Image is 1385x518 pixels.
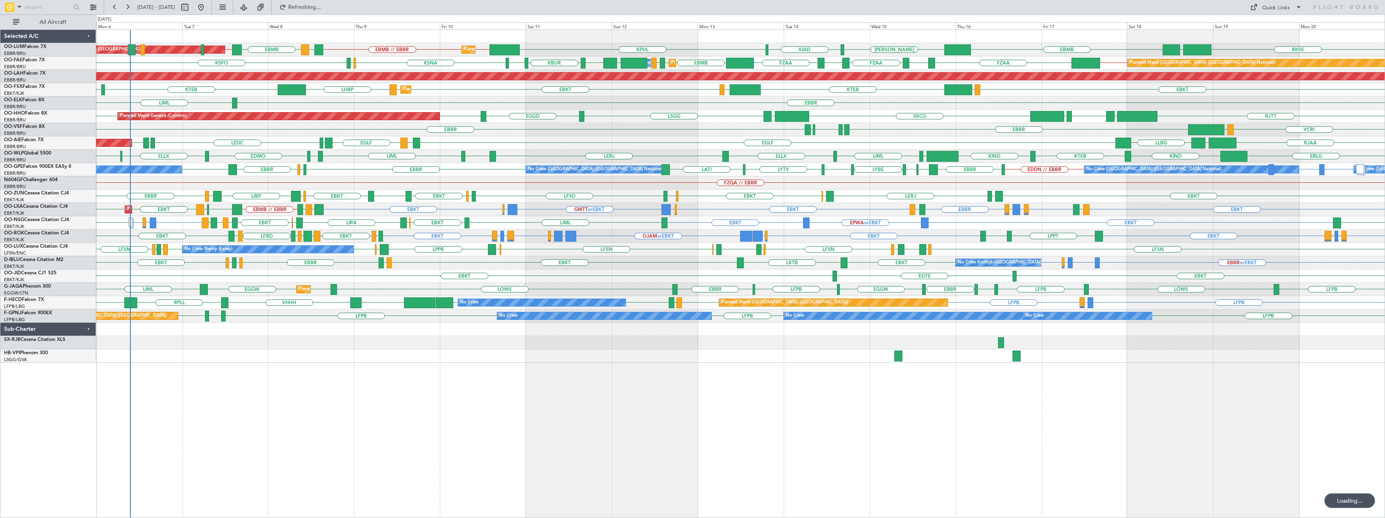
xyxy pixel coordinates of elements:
span: All Aircraft [21,19,85,25]
a: F-GPNJFalcon 900EX [4,311,52,315]
a: G-JAGAPhenom 300 [4,284,51,289]
span: OO-FSX [4,84,23,89]
a: EBKT/KJK [4,263,24,269]
span: OO-ROK [4,231,24,236]
a: OO-LXACessna Citation CJ4 [4,204,68,209]
button: Refreshing... [276,1,324,14]
a: EBKT/KJK [4,210,24,216]
span: OO-LUM [4,44,24,49]
a: EGGW/LTN [4,290,28,296]
a: EBBR/BRU [4,117,26,123]
div: Planned Maint Kortrijk-[GEOGRAPHIC_DATA] [127,203,221,215]
span: HB-VPI [4,351,20,355]
div: No Crew [GEOGRAPHIC_DATA] ([GEOGRAPHIC_DATA] National) [528,163,663,175]
div: Planned Maint [GEOGRAPHIC_DATA] ([GEOGRAPHIC_DATA] National) [1130,57,1276,69]
div: Mon 13 [698,22,784,29]
a: F-HECDFalcon 7X [4,297,44,302]
span: [DATE] - [DATE] [137,4,175,11]
a: N604GFChallenger 604 [4,178,58,182]
a: OO-ELKFalcon 8X [4,98,44,102]
a: OO-VSFFalcon 8X [4,124,45,129]
span: OO-LXA [4,204,23,209]
div: Thu 16 [956,22,1042,29]
a: OO-AIEFalcon 7X [4,138,44,142]
a: OO-HHOFalcon 8X [4,111,47,116]
div: Unplanned Maint [GEOGRAPHIC_DATA] ([GEOGRAPHIC_DATA]) [34,310,167,322]
a: EBKT/KJK [4,90,24,96]
a: LFPB/LBG [4,303,25,309]
div: Tue 7 [182,22,268,29]
div: Sat 18 [1127,22,1213,29]
div: Sun 19 [1213,22,1299,29]
a: EBBR/BRU [4,157,26,163]
a: D-IBLUCessna Citation M2 [4,257,63,262]
div: No Crew [460,297,479,309]
a: LSGG/GVA [4,357,27,363]
span: G-JAGA [4,284,23,289]
span: F-HECD [4,297,22,302]
a: EBBR/BRU [4,130,26,136]
span: OO-ZUN [4,191,24,196]
div: Sat 11 [526,22,612,29]
span: N604GF [4,178,23,182]
a: EBBR/BRU [4,50,26,56]
div: Loading... [1324,493,1375,508]
a: EBBR/BRU [4,64,26,70]
div: No Crew Nancy (Essey) [184,243,232,255]
div: Quick Links [1262,4,1290,12]
input: Airport [25,1,71,13]
a: OO-ROKCessna Citation CJ4 [4,231,69,236]
a: EBKT/KJK [4,277,24,283]
span: OO-NSG [4,217,24,222]
div: No Crew [499,310,518,322]
span: OO-ELK [4,98,22,102]
div: Thu 9 [354,22,440,29]
a: HB-VPIPhenom 300 [4,351,48,355]
a: LFSN/ENC [4,250,26,256]
span: OO-VSF [4,124,23,129]
a: OO-LUMFalcon 7X [4,44,46,49]
div: Tue 14 [784,22,870,29]
div: Planned Maint [GEOGRAPHIC_DATA] ([GEOGRAPHIC_DATA]) [299,283,426,295]
div: Planned Maint [GEOGRAPHIC_DATA] ([GEOGRAPHIC_DATA]) [721,297,848,309]
span: OO-GPE [4,164,23,169]
span: SX-RJB [4,337,21,342]
span: D-IBLU [4,257,20,262]
div: No Crew [786,310,804,322]
div: AOG Maint [GEOGRAPHIC_DATA] [73,44,144,56]
div: Planned Maint Geneva (Cointrin) [120,110,186,122]
a: OO-ZUNCessna Citation CJ4 [4,191,69,196]
a: OO-LUXCessna Citation CJ4 [4,244,68,249]
div: Fri 10 [440,22,526,29]
span: OO-LUX [4,244,23,249]
span: OO-JID [4,271,21,276]
a: OO-WLPGlobal 5500 [4,151,51,156]
a: EBBR/BRU [4,104,26,110]
a: OO-JIDCessna CJ1 525 [4,271,56,276]
div: Sun 12 [612,22,698,29]
div: No Crew [GEOGRAPHIC_DATA] ([GEOGRAPHIC_DATA] National) [1086,163,1222,175]
div: Wed 15 [870,22,956,29]
div: Mon 20 [1299,22,1385,29]
a: OO-NSGCessna Citation CJ4 [4,217,69,222]
a: OO-LAHFalcon 7X [4,71,46,76]
span: Refreshing... [288,4,322,10]
span: OO-FAE [4,58,23,63]
a: EBKT/KJK [4,237,24,243]
a: EBBR/BRU [4,77,26,83]
a: SX-RJBCessna Citation XLS [4,337,65,342]
button: Quick Links [1246,1,1306,14]
span: OO-WLP [4,151,24,156]
a: OO-FSXFalcon 7X [4,84,45,89]
div: Planned Maint [GEOGRAPHIC_DATA] ([GEOGRAPHIC_DATA] National) [464,44,610,56]
span: F-GPNJ [4,311,21,315]
div: [DATE] [98,16,111,23]
div: Fri 17 [1042,22,1128,29]
div: No Crew [1025,310,1044,322]
div: Planned Maint Melsbroek Air Base [671,57,742,69]
span: OO-HHO [4,111,25,116]
a: EBBR/BRU [4,170,26,176]
a: EBBR/BRU [4,144,26,150]
a: EBKT/KJK [4,223,24,230]
a: OO-FAEFalcon 7X [4,58,45,63]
